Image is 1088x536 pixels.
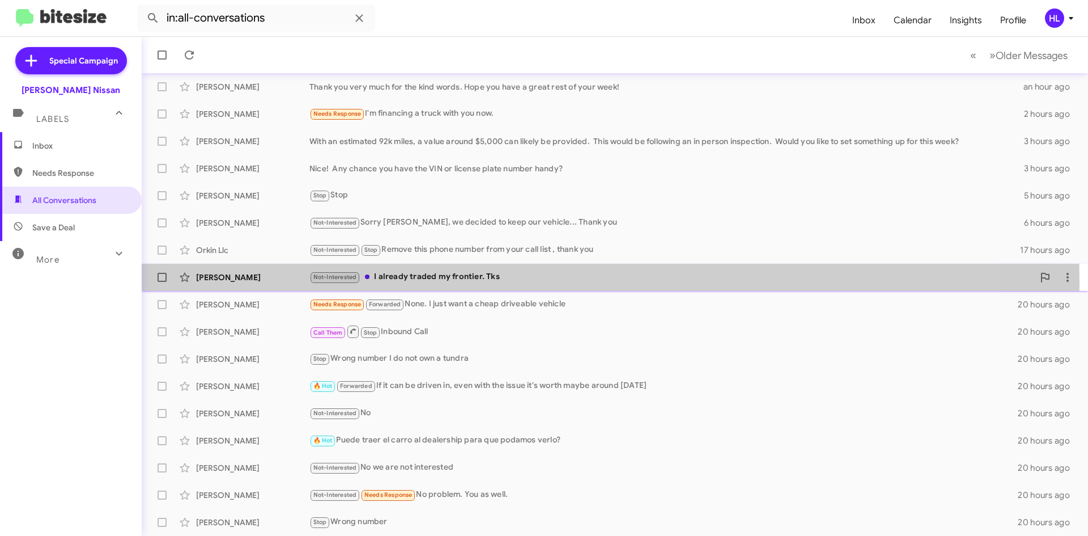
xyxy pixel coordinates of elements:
[1018,381,1079,392] div: 20 hours ago
[196,462,309,474] div: [PERSON_NAME]
[364,329,377,336] span: Stop
[313,355,327,362] span: Stop
[1024,163,1079,174] div: 3 hours ago
[313,219,357,226] span: Not-Interested
[309,298,1018,311] div: None. I just want a cheap driveable vehicle
[196,299,309,310] div: [PERSON_NAME]
[309,216,1024,229] div: Sorry [PERSON_NAME], we decided to keep our vehicle... Thank you
[1018,517,1079,528] div: 20 hours ago
[364,246,378,254] span: Stop
[137,5,375,32] input: Search
[309,271,1034,284] div: I already traded my frontier. Tks
[983,44,1074,67] button: Next
[313,491,357,499] span: Not-Interested
[309,488,1018,501] div: No problem. You as well.
[309,163,1024,174] div: Nice! Any chance you have the VIN or license plate number handy?
[313,246,357,254] span: Not-Interested
[996,49,1068,62] span: Older Messages
[1018,489,1079,501] div: 20 hours ago
[309,379,1018,392] div: If it can be driven in, even with the issue it's worth maybe around [DATE]
[196,489,309,501] div: [PERSON_NAME]
[1035,9,1076,28] button: HL
[309,407,1018,420] div: No
[964,44,1074,67] nav: Page navigation example
[196,163,309,174] div: [PERSON_NAME]
[313,329,343,336] span: Call Them
[309,136,1024,147] div: With an estimated 92k miles, a value around $5,000 can likely be provided. This would be followin...
[1045,9,1064,28] div: HL
[196,244,309,256] div: Orkin Llc
[313,410,357,417] span: Not-Interested
[1018,408,1079,419] div: 20 hours ago
[196,381,309,392] div: [PERSON_NAME]
[313,301,362,308] span: Needs Response
[364,491,413,499] span: Needs Response
[843,4,885,37] a: Inbox
[196,326,309,337] div: [PERSON_NAME]
[313,110,362,117] span: Needs Response
[1024,136,1079,147] div: 3 hours ago
[989,48,996,62] span: »
[309,352,1018,365] div: Wrong number I do not own a tundra
[36,114,69,124] span: Labels
[309,243,1020,256] div: Remove this phone number from your call list , thank you
[196,353,309,365] div: [PERSON_NAME]
[1018,435,1079,446] div: 20 hours ago
[1024,190,1079,201] div: 5 hours ago
[1020,244,1079,256] div: 17 hours ago
[1018,462,1079,474] div: 20 hours ago
[309,461,1018,474] div: No we are not interested
[196,272,309,283] div: [PERSON_NAME]
[32,195,96,206] span: All Conversations
[366,299,403,310] span: Forwarded
[309,107,1024,120] div: I'm financing a truck with you now.
[1018,326,1079,337] div: 20 hours ago
[36,255,59,265] span: More
[991,4,1035,37] a: Profile
[313,518,327,526] span: Stop
[15,47,127,74] a: Special Campaign
[337,381,375,392] span: Forwarded
[885,4,941,37] a: Calendar
[22,85,120,96] div: [PERSON_NAME] Nissan
[313,273,357,281] span: Not-Interested
[196,435,309,446] div: [PERSON_NAME]
[196,81,309,92] div: [PERSON_NAME]
[309,189,1024,202] div: Stop
[196,136,309,147] div: [PERSON_NAME]
[49,55,118,66] span: Special Campaign
[313,437,333,444] span: 🔥 Hot
[1024,108,1079,120] div: 2 hours ago
[196,190,309,201] div: [PERSON_NAME]
[963,44,983,67] button: Previous
[1018,299,1079,310] div: 20 hours ago
[309,434,1018,447] div: Puede traer el carro al dealership para que podamos verlo?
[970,48,976,62] span: «
[196,217,309,229] div: [PERSON_NAME]
[309,324,1018,339] div: Inbound Call
[196,408,309,419] div: [PERSON_NAME]
[32,167,129,179] span: Needs Response
[309,516,1018,529] div: Wrong number
[313,382,333,390] span: 🔥 Hot
[1024,217,1079,229] div: 6 hours ago
[1023,81,1079,92] div: an hour ago
[1018,353,1079,365] div: 20 hours ago
[313,192,327,199] span: Stop
[313,464,357,471] span: Not-Interested
[196,517,309,528] div: [PERSON_NAME]
[32,140,129,151] span: Inbox
[941,4,991,37] a: Insights
[32,222,75,233] span: Save a Deal
[309,81,1023,92] div: Thank you very much for the kind words. Hope you have a great rest of your week!
[196,108,309,120] div: [PERSON_NAME]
